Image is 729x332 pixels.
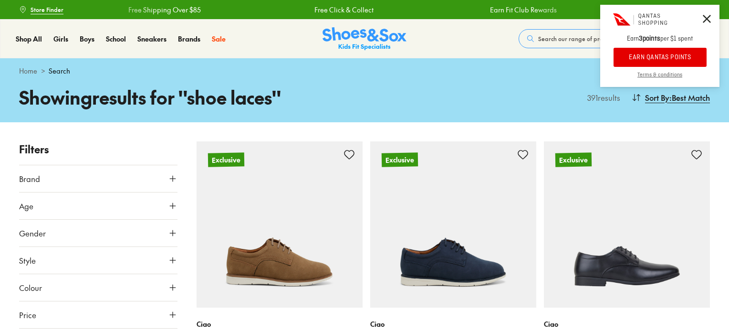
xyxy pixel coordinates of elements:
[178,34,200,44] a: Brands
[212,34,226,43] span: Sale
[212,34,226,44] a: Sale
[19,255,36,266] span: Style
[19,227,46,239] span: Gender
[80,34,94,44] a: Boys
[600,34,719,48] p: Earn per $1 spent
[19,282,42,293] span: Colour
[544,319,710,329] p: Ciao
[178,34,200,43] span: Brands
[639,34,660,43] strong: 3 points
[19,200,33,212] span: Age
[53,34,68,44] a: Girls
[645,92,669,103] span: Sort By
[555,152,592,167] p: Exclusive
[19,141,177,157] p: Filters
[19,165,177,192] button: Brand
[519,29,656,48] button: Search our range of products
[19,274,177,301] button: Colour
[544,141,710,308] a: Exclusive
[49,66,70,76] span: Search
[19,220,177,246] button: Gender
[123,5,196,15] a: Free Shipping Over $85
[106,34,126,44] a: School
[19,84,364,111] h1: Showing results for " shoe laces "
[323,27,406,51] img: SNS_Logo_Responsive.svg
[669,92,710,103] span: : Best Match
[137,34,167,43] span: Sneakers
[53,34,68,43] span: Girls
[382,152,418,167] p: Exclusive
[614,48,707,67] button: EARN QANTAS POINTS
[19,1,63,18] a: Store Finder
[538,34,617,43] span: Search our range of products
[583,92,620,103] p: 391 results
[485,5,552,15] a: Earn Fit Club Rewards
[632,87,710,108] button: Sort By:Best Match
[19,301,177,328] button: Price
[628,1,710,18] a: Book a FREE Expert Fitting
[19,66,710,76] div: >
[19,247,177,274] button: Style
[208,152,244,167] p: Exclusive
[106,34,126,43] span: School
[19,193,177,219] button: Age
[16,34,42,43] span: Shop All
[197,141,363,308] a: Exclusive
[16,34,42,44] a: Shop All
[31,5,63,14] span: Store Finder
[137,34,167,44] a: Sneakers
[19,66,37,76] a: Home
[370,141,536,308] a: Exclusive
[370,319,536,329] p: Ciao
[80,34,94,43] span: Boys
[19,173,40,184] span: Brand
[309,5,368,15] a: Free Click & Collect
[600,72,719,87] a: Terms & conditions
[197,319,363,329] p: Ciao
[19,309,36,321] span: Price
[323,27,406,51] a: Shoes & Sox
